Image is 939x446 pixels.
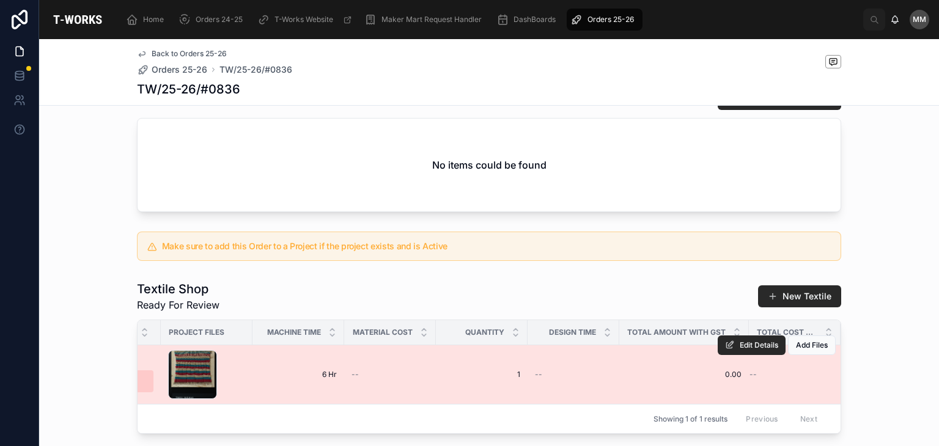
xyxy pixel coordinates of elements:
[465,327,504,337] span: Quantity
[122,9,172,31] a: Home
[274,15,333,24] span: T-Works Website
[381,15,482,24] span: Maker Mart Request Handler
[352,370,359,379] span: --
[162,242,831,250] h5: Make sure to add this Order to a Project if the project exists and is Active
[175,9,251,31] a: Orders 24-25
[788,335,836,355] button: Add Files
[718,335,786,355] button: Edit Details
[196,15,243,24] span: Orders 24-25
[549,327,596,337] span: Design Time
[587,15,634,24] span: Orders 25-26
[260,370,337,379] span: 6 Hr
[137,298,219,312] span: Ready For Review
[137,64,207,76] a: Orders 25-26
[432,158,547,172] h2: No items could be found
[567,9,643,31] a: Orders 25-26
[254,9,358,31] a: T-Works Website
[913,15,926,24] span: MM
[749,370,757,379] span: --
[169,327,224,337] span: Project Files
[627,327,726,337] span: Total Amount With GST
[219,64,292,76] a: TW/25-26/#0836
[353,327,413,337] span: Material Cost
[796,340,828,350] span: Add Files
[627,370,742,379] span: 0.00
[267,327,321,337] span: Machine Time
[152,64,207,76] span: Orders 25-26
[758,285,841,307] button: New Textile
[740,340,778,350] span: Edit Details
[137,81,240,98] h1: TW/25-26/#0836
[137,49,227,59] a: Back to Orders 25-26
[137,280,219,298] h1: Textile Shop
[654,414,727,424] span: Showing 1 of 1 results
[143,15,164,24] span: Home
[514,15,556,24] span: DashBoards
[49,10,106,29] img: App logo
[493,9,564,31] a: DashBoards
[361,9,490,31] a: Maker Mart Request Handler
[443,370,520,379] span: 1
[152,49,227,59] span: Back to Orders 25-26
[116,6,863,33] div: scrollable content
[535,370,542,379] span: --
